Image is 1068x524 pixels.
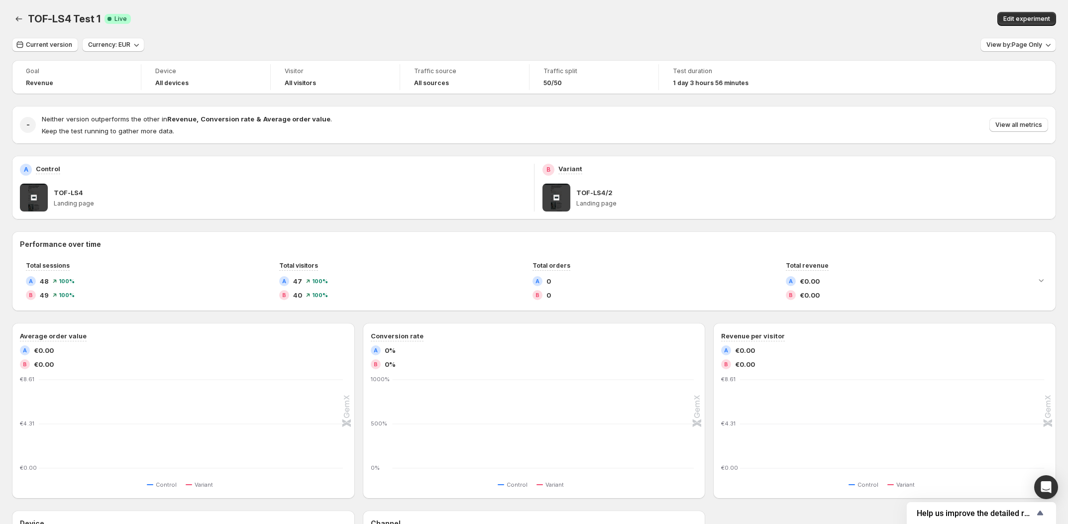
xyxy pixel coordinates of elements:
[917,507,1046,519] button: Show survey - Help us improve the detailed report for A/B campaigns
[20,420,34,427] text: €4.31
[256,115,261,123] strong: &
[371,331,424,341] h3: Conversion rate
[54,200,526,208] p: Landing page
[26,120,30,130] h2: -
[20,331,87,341] h3: Average order value
[385,359,396,369] span: 0%
[114,15,127,23] span: Live
[724,361,728,367] h2: B
[282,292,286,298] h2: B
[980,38,1056,52] button: View by:Page Only
[26,67,127,75] span: Goal
[542,184,570,211] img: TOF-LS4/2
[786,262,829,269] span: Total revenue
[997,12,1056,26] button: Edit experiment
[20,464,37,471] text: €0.00
[374,361,378,367] h2: B
[673,66,774,88] a: Test duration1 day 3 hours 56 minutes
[285,66,386,88] a: VisitorAll visitors
[40,290,49,300] span: 49
[20,184,48,211] img: TOF-LS4
[986,41,1042,49] span: View by: Page Only
[543,67,644,75] span: Traffic split
[285,67,386,75] span: Visitor
[545,481,564,489] span: Variant
[312,292,328,298] span: 100 %
[156,481,177,489] span: Control
[34,359,54,369] span: €0.00
[201,115,254,123] strong: Conversion rate
[896,481,915,489] span: Variant
[789,278,793,284] h2: A
[155,67,256,75] span: Device
[285,79,316,87] h4: All visitors
[26,66,127,88] a: GoalRevenue
[371,376,390,383] text: 1000%
[54,188,83,198] p: TOF-LS4
[673,67,774,75] span: Test duration
[558,164,582,174] p: Variant
[88,41,130,49] span: Currency: EUR
[849,479,882,491] button: Control
[535,278,539,284] h2: A
[23,347,27,353] h2: A
[414,67,515,75] span: Traffic source
[576,200,1049,208] p: Landing page
[917,509,1034,518] span: Help us improve the detailed report for A/B campaigns
[12,12,26,26] button: Back
[721,464,738,471] text: €0.00
[735,345,755,355] span: €0.00
[857,481,878,489] span: Control
[29,278,33,284] h2: A
[536,479,568,491] button: Variant
[155,79,189,87] h4: All devices
[721,331,785,341] h3: Revenue per visitor
[42,115,332,123] span: Neither version outperforms the other in .
[507,481,528,489] span: Control
[724,347,728,353] h2: A
[195,481,213,489] span: Variant
[385,345,396,355] span: 0%
[197,115,199,123] strong: ,
[789,292,793,298] h2: B
[721,420,736,427] text: €4.31
[34,345,54,355] span: €0.00
[282,278,286,284] h2: A
[82,38,144,52] button: Currency: EUR
[263,115,330,123] strong: Average order value
[374,347,378,353] h2: A
[498,479,532,491] button: Control
[26,41,72,49] span: Current version
[293,290,302,300] span: 40
[29,292,33,298] h2: B
[20,376,34,383] text: €8.61
[673,79,748,87] span: 1 day 3 hours 56 minutes
[155,66,256,88] a: DeviceAll devices
[546,276,551,286] span: 0
[293,276,302,286] span: 47
[24,166,28,174] h2: A
[147,479,181,491] button: Control
[533,262,570,269] span: Total orders
[1034,273,1048,287] button: Expand chart
[800,276,820,286] span: €0.00
[371,464,380,471] text: 0%
[414,79,449,87] h4: All sources
[59,292,75,298] span: 100 %
[186,479,217,491] button: Variant
[735,359,755,369] span: €0.00
[535,292,539,298] h2: B
[800,290,820,300] span: €0.00
[721,376,736,383] text: €8.61
[40,276,49,286] span: 48
[543,66,644,88] a: Traffic split50/50
[1034,475,1058,499] div: Open Intercom Messenger
[543,79,562,87] span: 50/50
[887,479,919,491] button: Variant
[42,127,174,135] span: Keep the test running to gather more data.
[312,278,328,284] span: 100 %
[546,290,551,300] span: 0
[36,164,60,174] p: Control
[414,66,515,88] a: Traffic sourceAll sources
[576,188,613,198] p: TOF-LS4/2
